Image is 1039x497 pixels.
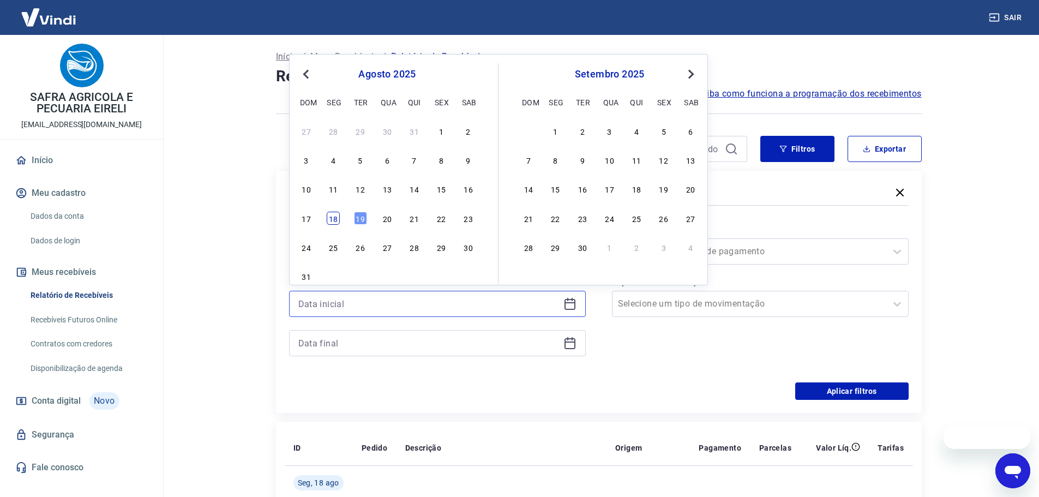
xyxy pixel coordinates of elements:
div: Choose quarta-feira, 3 de setembro de 2025 [381,270,394,283]
div: Choose sábado, 2 de agosto de 2025 [462,124,475,137]
div: Choose terça-feira, 12 de agosto de 2025 [354,182,367,195]
div: Choose quarta-feira, 3 de setembro de 2025 [603,124,616,137]
a: Segurança [13,423,150,447]
div: Choose quinta-feira, 4 de setembro de 2025 [408,270,421,283]
div: Choose segunda-feira, 18 de agosto de 2025 [327,212,340,225]
div: Choose sábado, 23 de agosto de 2025 [462,212,475,225]
div: Choose segunda-feira, 4 de agosto de 2025 [327,153,340,166]
p: Valor Líq. [816,442,851,453]
a: Dados da conta [26,205,150,227]
div: Choose domingo, 31 de agosto de 2025 [522,124,535,137]
input: Data inicial [298,296,559,312]
div: Choose quinta-feira, 18 de setembro de 2025 [630,182,643,195]
div: Choose terça-feira, 23 de setembro de 2025 [576,212,589,225]
div: Choose sexta-feira, 26 de setembro de 2025 [657,212,670,225]
div: Choose sexta-feira, 19 de setembro de 2025 [657,182,670,195]
div: Choose terça-feira, 30 de setembro de 2025 [576,241,589,254]
a: Fale conosco [13,456,150,480]
div: Choose segunda-feira, 1 de setembro de 2025 [549,124,562,137]
p: Pedido [362,442,387,453]
div: Choose quinta-feira, 31 de julho de 2025 [408,124,421,137]
div: Choose sábado, 27 de setembro de 2025 [684,212,697,225]
div: Choose quinta-feira, 11 de setembro de 2025 [630,153,643,166]
div: Choose quinta-feira, 25 de setembro de 2025 [630,212,643,225]
div: Choose sábado, 6 de setembro de 2025 [684,124,697,137]
div: Choose sexta-feira, 12 de setembro de 2025 [657,153,670,166]
div: qua [381,95,394,109]
a: Início [276,50,298,63]
div: Choose quinta-feira, 4 de setembro de 2025 [630,124,643,137]
p: / [382,50,386,63]
iframe: Mensagem da empresa [944,425,1030,449]
div: sab [684,95,697,109]
div: Choose sexta-feira, 8 de agosto de 2025 [435,153,448,166]
div: Choose segunda-feira, 11 de agosto de 2025 [327,182,340,195]
div: Choose sábado, 4 de outubro de 2025 [684,241,697,254]
div: sex [657,95,670,109]
label: Tipo de Movimentação [614,276,906,289]
div: Choose segunda-feira, 8 de setembro de 2025 [549,153,562,166]
div: Choose sexta-feira, 15 de agosto de 2025 [435,182,448,195]
span: Seg, 18 ago [298,477,339,488]
div: qua [603,95,616,109]
a: Disponibilização de agenda [26,357,150,380]
p: ID [293,442,301,453]
p: / [302,50,306,63]
div: Choose domingo, 3 de agosto de 2025 [300,153,313,166]
div: agosto 2025 [298,68,476,81]
div: Choose terça-feira, 2 de setembro de 2025 [576,124,589,137]
span: Saiba como funciona a programação dos recebimentos [696,87,922,100]
div: Choose terça-feira, 2 de setembro de 2025 [354,270,367,283]
div: Choose terça-feira, 5 de agosto de 2025 [354,153,367,166]
div: Choose terça-feira, 26 de agosto de 2025 [354,241,367,254]
p: Pagamento [699,442,741,453]
div: Choose sábado, 6 de setembro de 2025 [462,270,475,283]
button: Filtros [760,136,834,162]
a: Dados de login [26,230,150,252]
p: Tarifas [878,442,904,453]
div: Choose domingo, 10 de agosto de 2025 [300,182,313,195]
button: Meu cadastro [13,181,150,205]
div: Choose sexta-feira, 3 de outubro de 2025 [657,241,670,254]
div: ter [354,95,367,109]
div: Choose domingo, 28 de setembro de 2025 [522,241,535,254]
button: Sair [987,8,1026,28]
div: Choose sábado, 9 de agosto de 2025 [462,153,475,166]
div: Choose segunda-feira, 25 de agosto de 2025 [327,241,340,254]
div: sab [462,95,475,109]
div: Choose quarta-feira, 1 de outubro de 2025 [603,241,616,254]
div: Choose quarta-feira, 27 de agosto de 2025 [381,241,394,254]
div: Choose terça-feira, 29 de julho de 2025 [354,124,367,137]
div: month 2025-08 [298,123,476,284]
div: Choose segunda-feira, 28 de julho de 2025 [327,124,340,137]
button: Aplicar filtros [795,382,909,400]
button: Previous Month [299,68,313,81]
div: Choose domingo, 7 de setembro de 2025 [522,153,535,166]
div: seg [549,95,562,109]
button: Exportar [848,136,922,162]
div: Choose sexta-feira, 5 de setembro de 2025 [435,270,448,283]
div: Choose sexta-feira, 5 de setembro de 2025 [657,124,670,137]
button: Meus recebíveis [13,260,150,284]
img: d4bda8ba-4d3f-4256-8c7a-6e2b101c7ba7.jpeg [60,44,104,87]
div: Choose quinta-feira, 7 de agosto de 2025 [408,153,421,166]
div: seg [327,95,340,109]
div: ter [576,95,589,109]
input: Data final [298,335,559,351]
div: Choose terça-feira, 16 de setembro de 2025 [576,182,589,195]
iframe: Botão para abrir a janela de mensagens [995,453,1030,488]
div: Choose quinta-feira, 2 de outubro de 2025 [630,241,643,254]
div: Choose quinta-feira, 28 de agosto de 2025 [408,241,421,254]
span: Conta digital [32,393,81,409]
div: Choose segunda-feira, 1 de setembro de 2025 [327,270,340,283]
div: Choose domingo, 17 de agosto de 2025 [300,212,313,225]
p: Descrição [405,442,442,453]
a: Recebíveis Futuros Online [26,309,150,331]
button: Next Month [684,68,698,81]
h4: Relatório de Recebíveis [276,65,922,87]
div: Choose segunda-feira, 15 de setembro de 2025 [549,182,562,195]
p: Origem [615,442,642,453]
a: Contratos com credores [26,333,150,355]
div: Choose quinta-feira, 21 de agosto de 2025 [408,212,421,225]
